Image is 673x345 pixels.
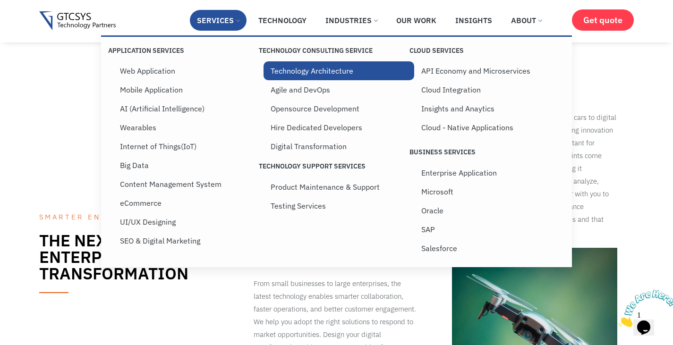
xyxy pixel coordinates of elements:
a: Oracle [414,201,565,220]
p: Business Services [409,148,560,156]
iframe: chat widget [614,286,673,331]
a: Services [190,10,247,31]
a: Cloud - Native Applications [414,118,565,137]
p: Cloud Services [409,46,560,55]
a: About [504,10,549,31]
h3: THE NEXT DIGITAL ENTERPRISE TRANSFORMATION [39,232,238,282]
span: 1 [4,4,8,12]
a: Our Work [389,10,443,31]
a: Wearables [113,118,264,137]
a: Internet of Things(IoT) [113,137,264,156]
a: Get quote [572,9,634,31]
a: API Economy and Microservices [414,61,565,80]
a: Insights and Anaytics [414,99,565,118]
a: Opensource Development [264,99,414,118]
a: Industries [318,10,384,31]
a: SAP [414,220,565,239]
a: Mobile Application [113,80,264,99]
a: Microsoft [414,182,565,201]
a: UI/UX Designing [113,212,264,231]
a: Enterprise Application [414,163,565,182]
a: Technology [251,10,314,31]
a: Hire Dedicated Developers [264,118,414,137]
a: Salesforce [414,239,565,258]
a: Digital Transformation [264,137,414,156]
p: Technology Consulting Service [259,46,409,55]
a: eCommerce [113,194,264,212]
a: AI (Artificial Intelligence) [113,99,264,118]
p: Technology Support Services [259,162,409,170]
img: Chat attention grabber [4,4,62,41]
a: Big Data [113,156,264,175]
a: Cloud Integration [414,80,565,99]
a: Insights [448,10,499,31]
span: Get quote [583,15,622,25]
div: SMARTER ENTERPRISE [39,212,238,223]
a: Agile and DevOps [264,80,414,99]
a: Content Management System [113,175,264,194]
a: Testing Services [264,196,414,215]
p: Application Services [108,46,259,55]
a: Product Maintenance & Support [264,177,414,196]
h2: BUSINESS TRANSFORMATION [254,259,419,268]
img: Gtcsys logo [39,11,116,31]
a: SEO & Digital Marketing [113,231,264,250]
a: Technology Architecture [264,61,414,80]
a: Web Application [113,61,264,80]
